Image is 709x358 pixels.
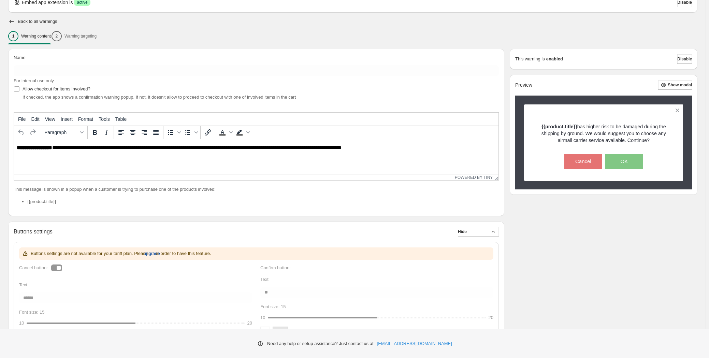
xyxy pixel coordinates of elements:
[165,127,182,138] div: Bullet list
[89,127,101,138] button: Bold
[21,33,51,39] p: Warning content
[14,78,55,83] span: For internal use only.
[515,56,545,62] p: This warning is
[536,123,671,144] p: has higher risk to be damaged during the shipping by ground. We would suggest you to choose any a...
[18,116,26,122] span: File
[605,154,643,169] button: OK
[99,116,110,122] span: Tools
[78,116,93,122] span: Format
[182,127,199,138] div: Numbered list
[8,31,18,41] div: 1
[23,95,296,100] span: If checked, the app shows a confirmation warning popup. If not, it doesn't allow to proceed to ch...
[234,127,251,138] div: Background color
[515,82,532,88] h2: Preview
[14,186,499,193] p: This message is shown in a popup when a customer is trying to purchase one of the products involved:
[546,56,563,62] strong: enabled
[45,116,55,122] span: View
[14,228,53,235] h2: Buttons settings
[115,127,127,138] button: Align left
[139,127,150,138] button: Align right
[61,116,73,122] span: Insert
[377,340,452,347] a: [EMAIL_ADDRESS][DOMAIN_NAME]
[15,127,27,138] button: Undo
[8,29,51,43] button: 1Warning content
[27,127,39,138] button: Redo
[541,124,577,129] strong: {{product.title}}
[493,174,498,180] div: Resize
[14,139,498,174] iframe: Rich Text Area
[42,127,86,138] button: Formats
[31,250,211,257] p: Buttons settings are not available for your tariff plan. Please in order to have this feature.
[27,198,499,205] li: {{product.title}}
[31,116,40,122] span: Edit
[127,127,139,138] button: Align center
[458,229,467,234] span: Hide
[144,250,160,257] span: upgrade
[658,80,692,90] button: Show modal
[677,56,692,62] span: Disable
[458,227,499,237] button: Hide
[115,116,127,122] span: Table
[101,127,112,138] button: Italic
[144,248,160,259] button: upgrade
[18,19,57,24] h2: Back to all warnings
[217,127,234,138] div: Text color
[202,127,214,138] button: Insert/edit link
[564,154,602,169] button: Cancel
[14,55,26,60] span: Name
[668,82,692,88] span: Show modal
[44,130,78,135] span: Paragraph
[150,127,162,138] button: Justify
[677,54,692,64] button: Disable
[23,86,90,91] span: Allow checkout for items involved?
[455,175,493,180] a: Powered by Tiny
